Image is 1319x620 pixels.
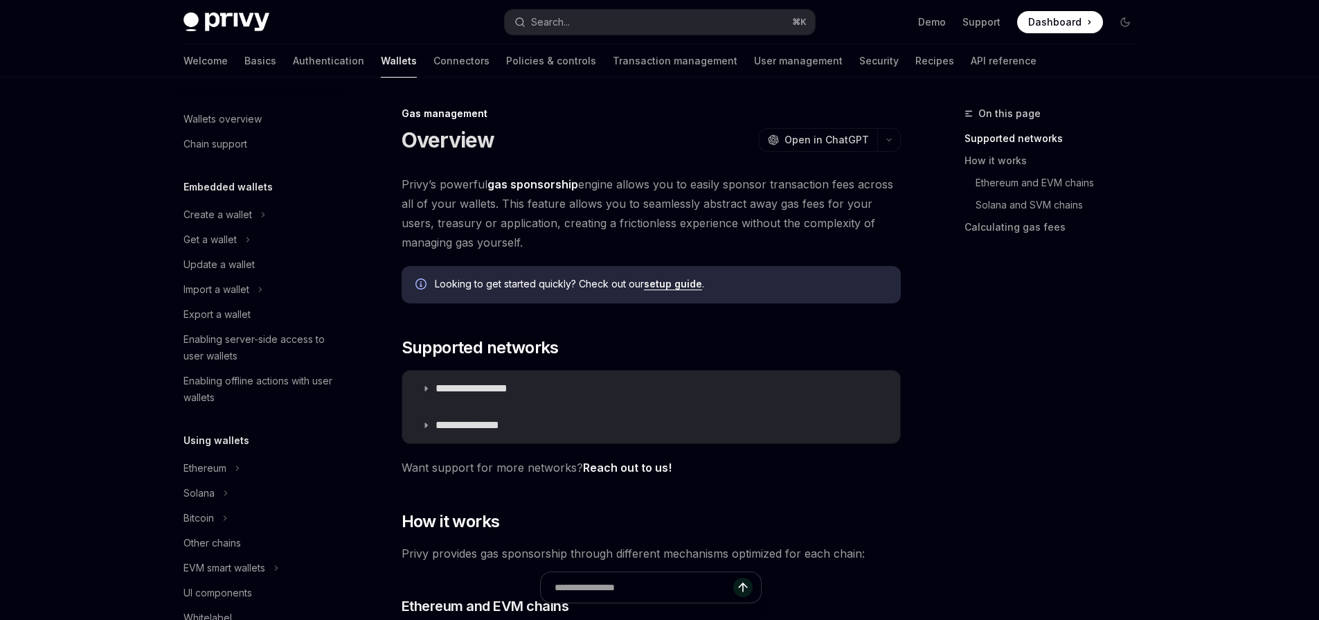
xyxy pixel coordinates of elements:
[244,44,276,78] a: Basics
[183,585,252,601] div: UI components
[964,216,1147,238] a: Calculating gas fees
[733,578,753,597] button: Send message
[402,107,901,121] div: Gas management
[505,10,815,35] button: Search...⌘K
[784,133,869,147] span: Open in ChatGPT
[183,206,252,223] div: Create a wallet
[1017,11,1103,33] a: Dashboard
[183,12,269,32] img: dark logo
[487,177,578,191] strong: gas sponsorship
[172,252,350,277] a: Update a wallet
[971,44,1037,78] a: API reference
[792,17,807,28] span: ⌘ K
[402,337,559,359] span: Supported networks
[754,44,843,78] a: User management
[915,44,954,78] a: Recipes
[172,132,350,157] a: Chain support
[506,44,596,78] a: Policies & controls
[555,572,733,603] input: Ask a question...
[172,327,350,369] a: Enabling server-side access to user wallets
[402,544,901,563] span: Privy provides gas sponsorship through different mechanisms optimized for each chain:
[402,458,901,477] span: Want support for more networks?
[172,531,350,556] a: Other chains
[183,485,215,502] div: Solana
[172,277,350,302] button: Import a wallet
[918,15,946,29] a: Demo
[183,111,262,127] div: Wallets overview
[172,227,350,252] button: Get a wallet
[183,231,237,248] div: Get a wallet
[183,44,228,78] a: Welcome
[183,256,255,273] div: Update a wallet
[293,44,364,78] a: Authentication
[183,373,341,406] div: Enabling offline actions with user wallets
[172,556,350,581] button: EVM smart wallets
[962,15,1001,29] a: Support
[644,278,702,290] a: setup guide
[859,44,899,78] a: Security
[183,331,341,364] div: Enabling server-side access to user wallets
[183,136,247,152] div: Chain support
[964,127,1147,150] a: Supported networks
[613,44,737,78] a: Transaction management
[531,14,570,30] div: Search...
[183,510,214,526] div: Bitcoin
[183,460,226,477] div: Ethereum
[964,172,1147,194] a: Ethereum and EVM chains
[183,535,241,551] div: Other chains
[183,179,273,195] h5: Embedded wallets
[381,44,417,78] a: Wallets
[172,581,350,605] a: UI components
[964,194,1147,216] a: Solana and SVM chains
[183,306,251,323] div: Export a wallet
[183,432,249,449] h5: Using wallets
[415,278,429,292] svg: Info
[978,105,1041,122] span: On this page
[402,127,495,152] h1: Overview
[1114,11,1136,33] button: Toggle dark mode
[433,44,490,78] a: Connectors
[1028,15,1082,29] span: Dashboard
[964,150,1147,172] a: How it works
[172,506,350,531] button: Bitcoin
[183,560,265,576] div: EVM smart wallets
[402,511,500,533] span: How it works
[172,481,350,506] button: Solana
[759,128,877,152] button: Open in ChatGPT
[183,281,249,298] div: Import a wallet
[583,461,672,475] a: Reach out to us!
[402,175,901,252] span: Privy’s powerful engine allows you to easily sponsor transaction fees across all of your wallets....
[172,202,350,227] button: Create a wallet
[172,369,350,410] a: Enabling offline actions with user wallets
[435,277,887,291] span: Looking to get started quickly? Check out our .
[172,302,350,327] a: Export a wallet
[172,107,350,132] a: Wallets overview
[172,456,350,481] button: Ethereum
